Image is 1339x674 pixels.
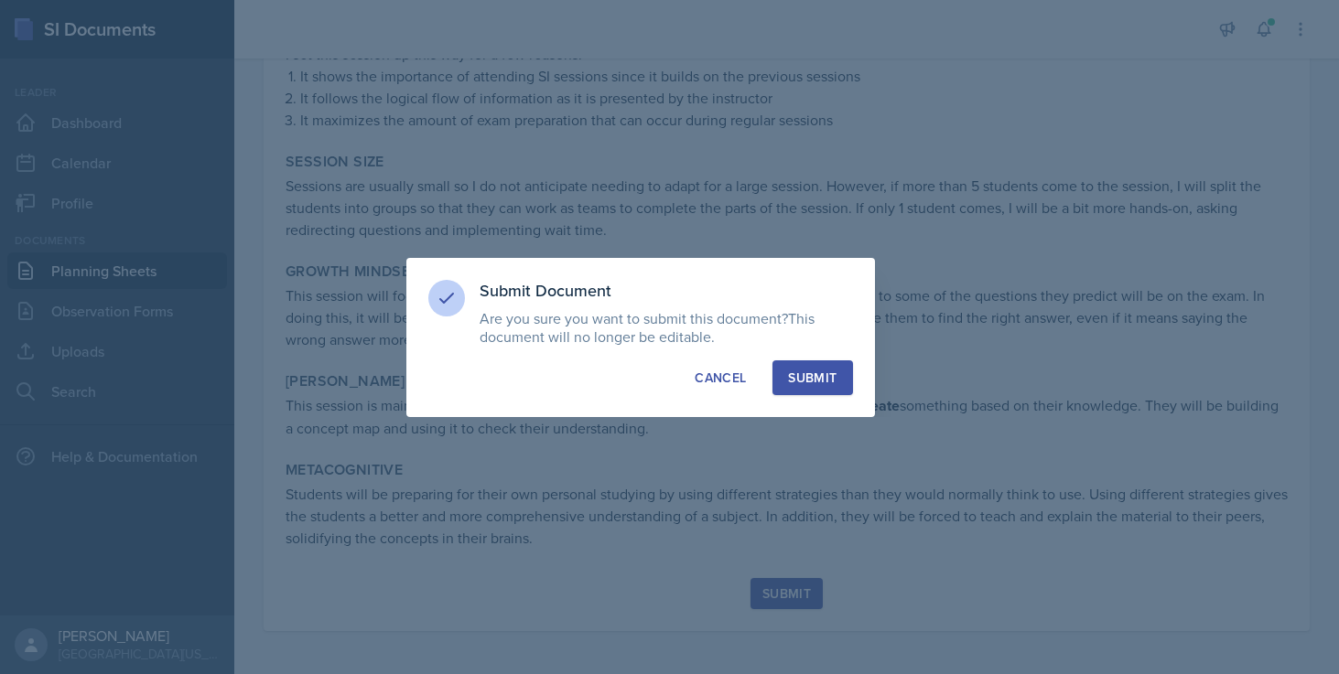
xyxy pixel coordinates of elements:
[480,280,853,302] h3: Submit Document
[679,360,761,395] button: Cancel
[480,308,815,347] span: This document will no longer be editable.
[772,360,852,395] button: Submit
[480,309,853,346] p: Are you sure you want to submit this document?
[695,369,746,387] div: Cancel
[788,369,837,387] div: Submit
